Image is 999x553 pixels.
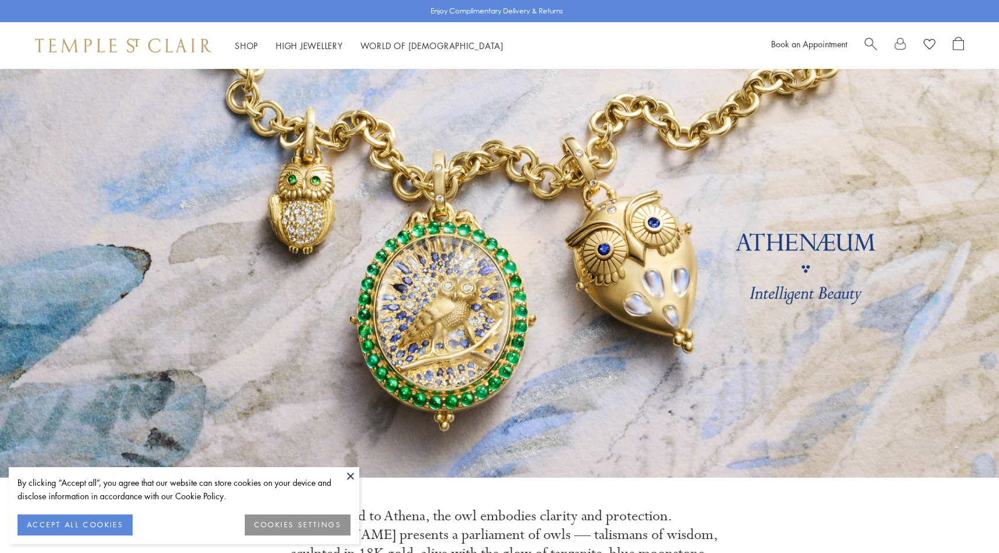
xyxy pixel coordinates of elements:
a: World of [DEMOGRAPHIC_DATA]World of [DEMOGRAPHIC_DATA] [360,40,504,51]
a: High JewelleryHigh Jewellery [276,40,343,51]
button: ACCEPT ALL COOKIES [18,514,133,535]
a: View Wishlist [924,37,935,54]
a: Book an Appointment [771,38,847,50]
a: Search [865,37,877,54]
iframe: Gorgias live chat messenger [941,498,987,541]
nav: Main navigation [235,39,504,53]
a: Open Shopping Bag [953,37,964,54]
img: Temple St. Clair [35,39,211,53]
button: COOKIES SETTINGS [245,514,351,535]
div: By clicking “Accept all”, you agree that our website can store cookies on your device and disclos... [18,476,351,503]
a: ShopShop [235,40,258,51]
p: Enjoy Complimentary Delivery & Returns [431,5,563,17]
